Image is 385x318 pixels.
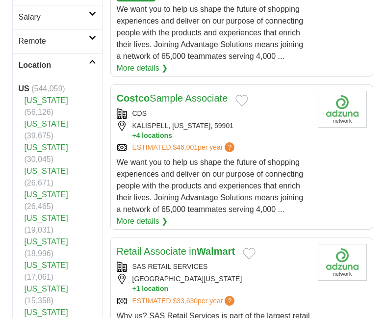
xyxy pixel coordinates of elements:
a: [US_STATE] [25,285,68,293]
div: KALISPELL, [US_STATE], 59901 [117,121,310,140]
h2: Salary [19,11,89,23]
span: (17,061) [25,273,54,281]
strong: Walmart [197,246,235,257]
a: More details ❯ [117,62,168,74]
span: (19,031) [25,226,54,234]
img: Company logo [318,244,367,281]
a: More details ❯ [117,215,168,227]
span: (26,671) [25,179,54,187]
button: +4 locations [132,131,310,140]
span: ? [225,296,234,306]
h2: Remote [19,35,89,47]
span: + [132,131,136,140]
div: CDS [117,108,310,119]
a: [US_STATE] [25,214,68,222]
a: ESTIMATED:$46,001per year? [132,142,237,153]
div: [GEOGRAPHIC_DATA][US_STATE] [117,274,310,293]
a: [US_STATE] [25,261,68,269]
span: (18,996) [25,249,54,258]
button: +1 location [132,284,310,293]
span: (39,675) [25,132,54,140]
span: (544,059) [31,84,65,93]
span: (30,045) [25,155,54,163]
img: Company logo [318,91,367,128]
span: + [132,284,136,293]
a: [US_STATE] [25,190,68,199]
a: [US_STATE] [25,120,68,128]
a: Remote [13,29,102,53]
button: Add to favorite jobs [235,95,248,106]
span: We want you to help us shape the future of shopping experiences and deliver on our purpose of con... [117,158,304,213]
strong: Costco [117,93,150,104]
a: [US_STATE] [25,238,68,246]
span: ? [225,142,234,152]
button: Add to favorite jobs [243,248,256,260]
a: [US_STATE] [25,143,68,152]
span: $33,630 [173,297,198,305]
a: ESTIMATED:$33,630per year? [132,296,237,306]
a: Salary [13,5,102,29]
a: Location [13,53,102,77]
a: Retail Associate inWalmart [117,246,235,257]
div: SAS RETAIL SERVICES [117,262,310,272]
span: We want you to help us shape the future of shopping experiences and deliver on our purpose of con... [117,5,304,60]
span: (26,465) [25,202,54,211]
h2: Location [19,59,89,71]
span: (15,358) [25,296,54,305]
span: (56,126) [25,108,54,116]
a: [US_STATE] [25,308,68,317]
span: $46,001 [173,143,198,151]
a: CostcoSample Associate [117,93,228,104]
a: [US_STATE] [25,96,68,105]
strong: US [19,84,29,93]
a: [US_STATE] [25,167,68,175]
